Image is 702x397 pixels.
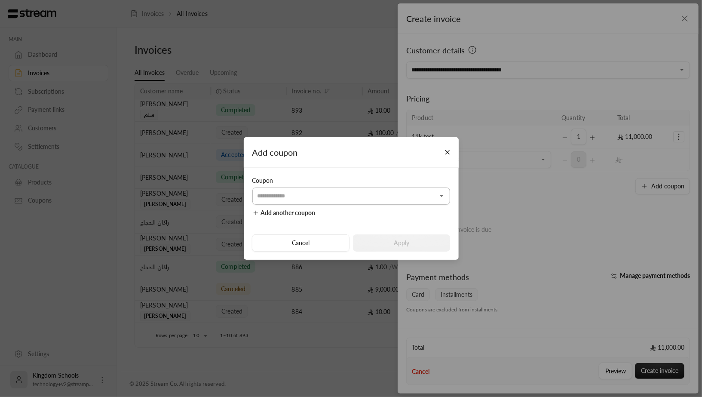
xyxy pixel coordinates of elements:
span: Add another coupon [261,209,316,216]
button: Close [440,145,455,160]
span: Add coupon [252,147,298,157]
div: Coupon [252,176,450,185]
button: Open [437,191,447,201]
button: Cancel [252,234,349,252]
